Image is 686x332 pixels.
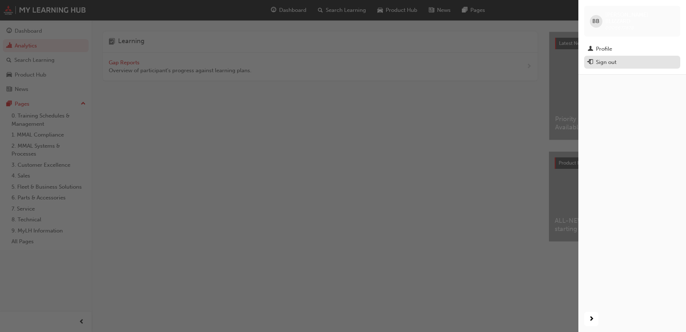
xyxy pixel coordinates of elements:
span: man-icon [588,46,593,52]
div: Sign out [596,58,616,66]
span: BB [592,17,600,26]
span: [PERSON_NAME] BLIZZARD [605,11,675,24]
button: Sign out [584,56,680,69]
span: 0005677878 [605,25,634,31]
a: Profile [584,42,680,56]
span: exit-icon [588,59,593,66]
div: Profile [596,45,612,53]
span: next-icon [589,315,594,324]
